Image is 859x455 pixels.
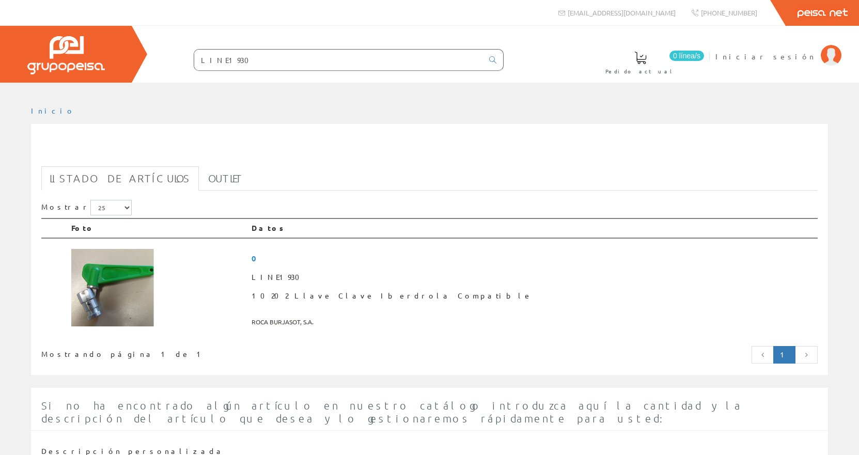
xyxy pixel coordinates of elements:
[252,268,814,287] span: LINE1930
[67,218,247,238] th: Foto
[252,313,814,331] span: ROCA BURJASOT, S.A.
[568,8,676,17] span: [EMAIL_ADDRESS][DOMAIN_NAME]
[200,166,251,191] a: Outlet
[27,36,105,74] img: Grupo Peisa
[252,249,814,268] span: 0
[71,249,154,326] img: Foto artículo 10202 Llave Clave Iberdrola Compatible (160.40925266904x150)
[715,43,841,53] a: Iniciar sesión
[90,200,132,215] select: Mostrar
[247,218,818,238] th: Datos
[41,140,818,161] h1: LINE1930
[669,51,704,61] span: 0 línea/s
[752,346,774,364] a: Página anterior
[715,51,816,61] span: Iniciar sesión
[41,200,132,215] label: Mostrar
[41,166,199,191] a: Listado de artículos
[31,106,75,115] a: Inicio
[41,345,356,359] div: Mostrando página 1 de 1
[605,66,676,76] span: Pedido actual
[795,346,818,364] a: Página siguiente
[252,287,814,305] span: 10202 Llave Clave Iberdrola Compatible
[701,8,757,17] span: [PHONE_NUMBER]
[194,50,483,70] input: Buscar ...
[41,399,742,425] span: Si no ha encontrado algún artículo en nuestro catálogo introduzca aquí la cantidad y la descripci...
[773,346,795,364] a: Página actual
